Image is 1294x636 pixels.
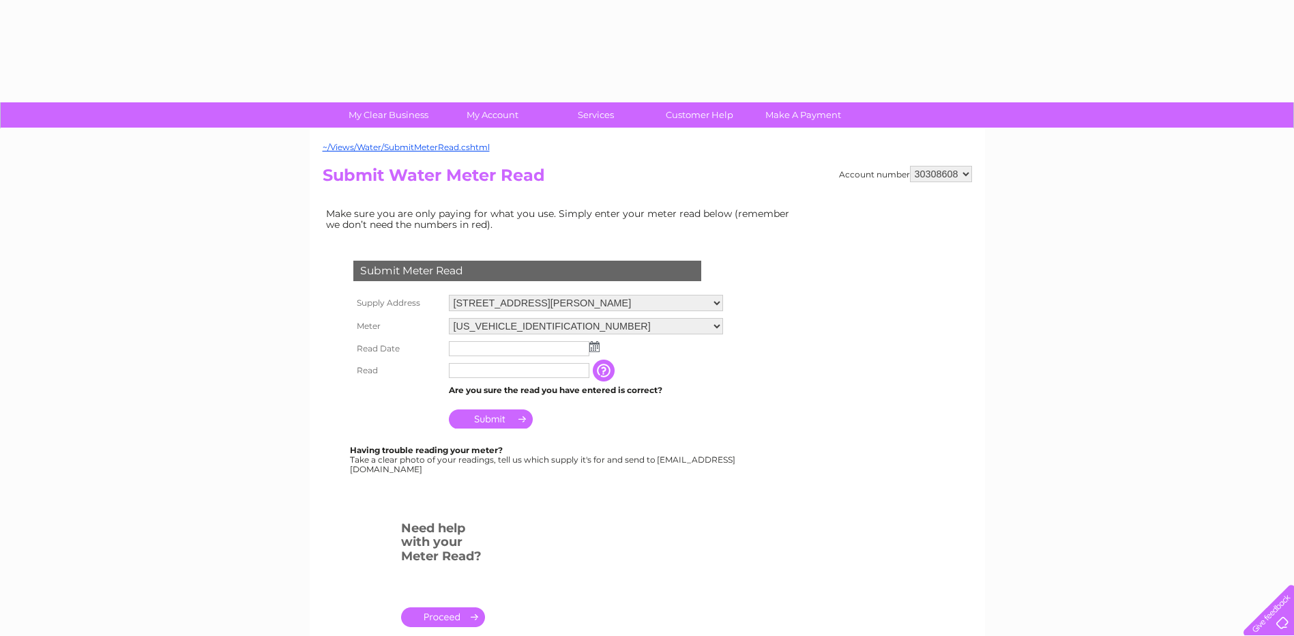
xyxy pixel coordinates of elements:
td: Make sure you are only paying for what you use. Simply enter your meter read below (remember we d... [323,205,800,233]
div: Take a clear photo of your readings, tell us which supply it's for and send to [EMAIL_ADDRESS][DO... [350,446,737,474]
a: ~/Views/Water/SubmitMeterRead.cshtml [323,142,490,152]
a: Customer Help [643,102,756,128]
a: Make A Payment [747,102,859,128]
input: Information [593,360,617,381]
th: Read Date [350,338,445,360]
a: Services [540,102,652,128]
img: ... [589,341,600,352]
th: Read [350,360,445,381]
input: Submit [449,409,533,429]
h2: Submit Water Meter Read [323,166,972,192]
td: Are you sure the read you have entered is correct? [445,381,726,399]
h3: Need help with your Meter Read? [401,519,485,570]
a: My Clear Business [332,102,445,128]
a: My Account [436,102,548,128]
div: Account number [839,166,972,182]
a: . [401,607,485,627]
div: Submit Meter Read [353,261,701,281]
th: Supply Address [350,291,445,315]
b: Having trouble reading your meter? [350,445,503,455]
th: Meter [350,315,445,338]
